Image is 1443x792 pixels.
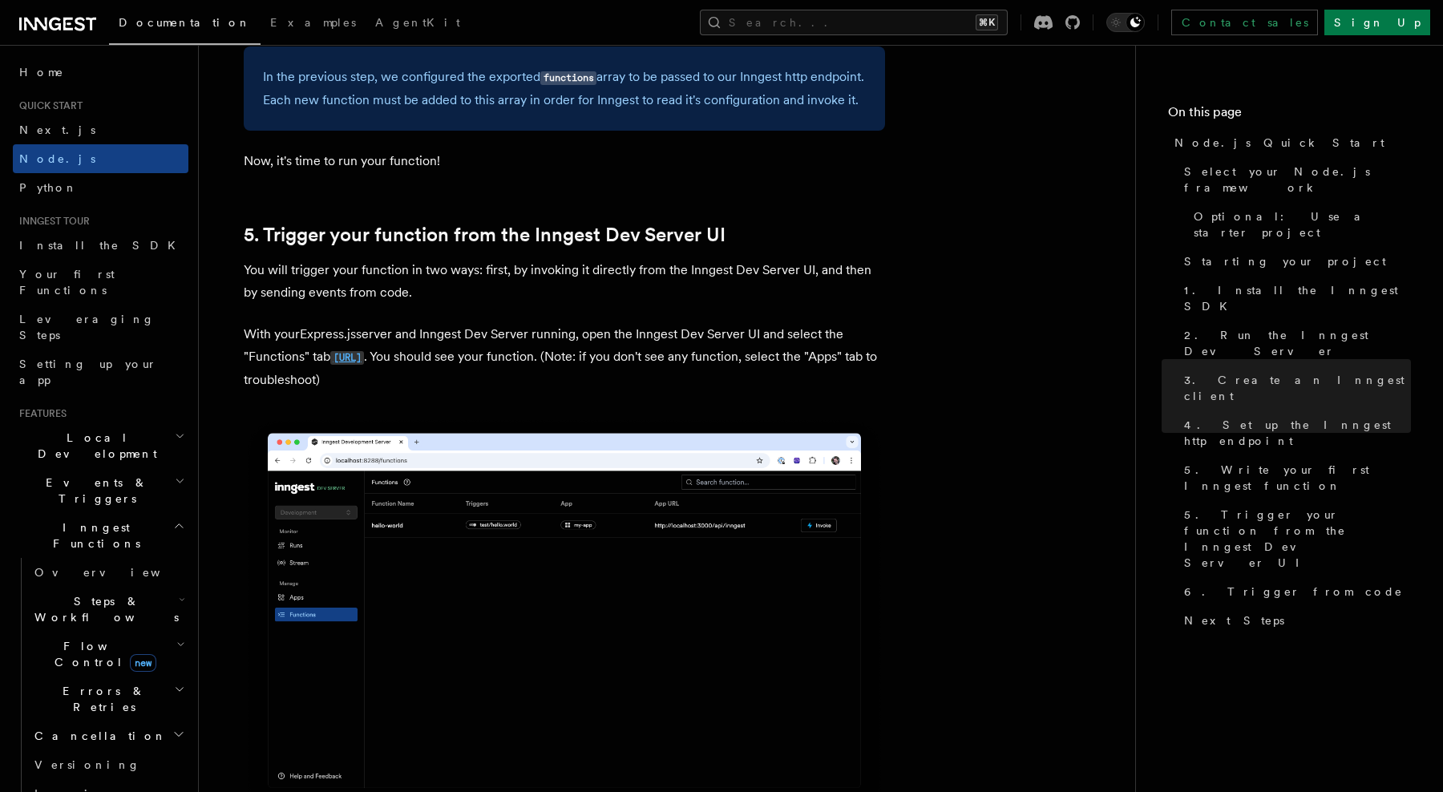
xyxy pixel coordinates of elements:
[1178,410,1411,455] a: 4. Set up the Inngest http endpoint
[13,231,188,260] a: Install the SDK
[13,99,83,112] span: Quick start
[1194,208,1411,240] span: Optional: Use a starter project
[1187,202,1411,247] a: Optional: Use a starter project
[19,358,157,386] span: Setting up your app
[13,430,175,462] span: Local Development
[28,632,188,677] button: Flow Controlnew
[1184,417,1411,449] span: 4. Set up the Inngest http endpoint
[244,323,885,391] p: With your Express.js server and Inngest Dev Server running, open the Inngest Dev Server UI and se...
[13,58,188,87] a: Home
[34,758,140,771] span: Versioning
[261,5,366,43] a: Examples
[13,115,188,144] a: Next.js
[1184,282,1411,314] span: 1. Install the Inngest SDK
[13,144,188,173] a: Node.js
[1178,366,1411,410] a: 3. Create an Inngest client
[13,407,67,420] span: Features
[1184,253,1386,269] span: Starting your project
[1178,247,1411,276] a: Starting your project
[28,750,188,779] a: Versioning
[1178,276,1411,321] a: 1. Install the Inngest SDK
[263,66,866,111] p: In the previous step, we configured the exported array to be passed to our Inngest http endpoint....
[270,16,356,29] span: Examples
[28,728,167,744] span: Cancellation
[244,259,885,304] p: You will trigger your function in two ways: first, by invoking it directly from the Inngest Dev S...
[1168,128,1411,157] a: Node.js Quick Start
[28,638,176,670] span: Flow Control
[28,558,188,587] a: Overview
[375,16,460,29] span: AgentKit
[28,677,188,721] button: Errors & Retries
[1184,584,1403,600] span: 6. Trigger from code
[28,587,188,632] button: Steps & Workflows
[13,513,188,558] button: Inngest Functions
[700,10,1008,35] button: Search...⌘K
[1178,157,1411,202] a: Select your Node.js framework
[1184,164,1411,196] span: Select your Node.js framework
[19,152,95,165] span: Node.js
[1184,612,1284,628] span: Next Steps
[130,654,156,672] span: new
[34,566,200,579] span: Overview
[330,351,364,365] code: [URL]
[330,349,364,364] a: [URL]
[244,224,726,246] a: 5. Trigger your function from the Inngest Dev Server UI
[1184,507,1411,571] span: 5. Trigger your function from the Inngest Dev Server UI
[119,16,251,29] span: Documentation
[13,305,188,350] a: Leveraging Steps
[1184,327,1411,359] span: 2. Run the Inngest Dev Server
[109,5,261,45] a: Documentation
[1168,103,1411,128] h4: On this page
[19,313,155,341] span: Leveraging Steps
[28,683,174,715] span: Errors & Retries
[19,239,185,252] span: Install the SDK
[28,721,188,750] button: Cancellation
[1184,372,1411,404] span: 3. Create an Inngest client
[1184,462,1411,494] span: 5. Write your first Inngest function
[1178,455,1411,500] a: 5. Write your first Inngest function
[13,215,90,228] span: Inngest tour
[13,260,188,305] a: Your first Functions
[244,150,885,172] p: Now, it's time to run your function!
[976,14,998,30] kbd: ⌘K
[1178,577,1411,606] a: 6. Trigger from code
[19,181,78,194] span: Python
[13,173,188,202] a: Python
[1178,321,1411,366] a: 2. Run the Inngest Dev Server
[1178,500,1411,577] a: 5. Trigger your function from the Inngest Dev Server UI
[28,593,179,625] span: Steps & Workflows
[1106,13,1145,32] button: Toggle dark mode
[13,475,175,507] span: Events & Triggers
[19,64,64,80] span: Home
[366,5,470,43] a: AgentKit
[13,468,188,513] button: Events & Triggers
[19,123,95,136] span: Next.js
[13,423,188,468] button: Local Development
[19,268,115,297] span: Your first Functions
[1174,135,1384,151] span: Node.js Quick Start
[1324,10,1430,35] a: Sign Up
[1178,606,1411,635] a: Next Steps
[540,71,596,85] code: functions
[1171,10,1318,35] a: Contact sales
[13,350,188,394] a: Setting up your app
[13,519,173,552] span: Inngest Functions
